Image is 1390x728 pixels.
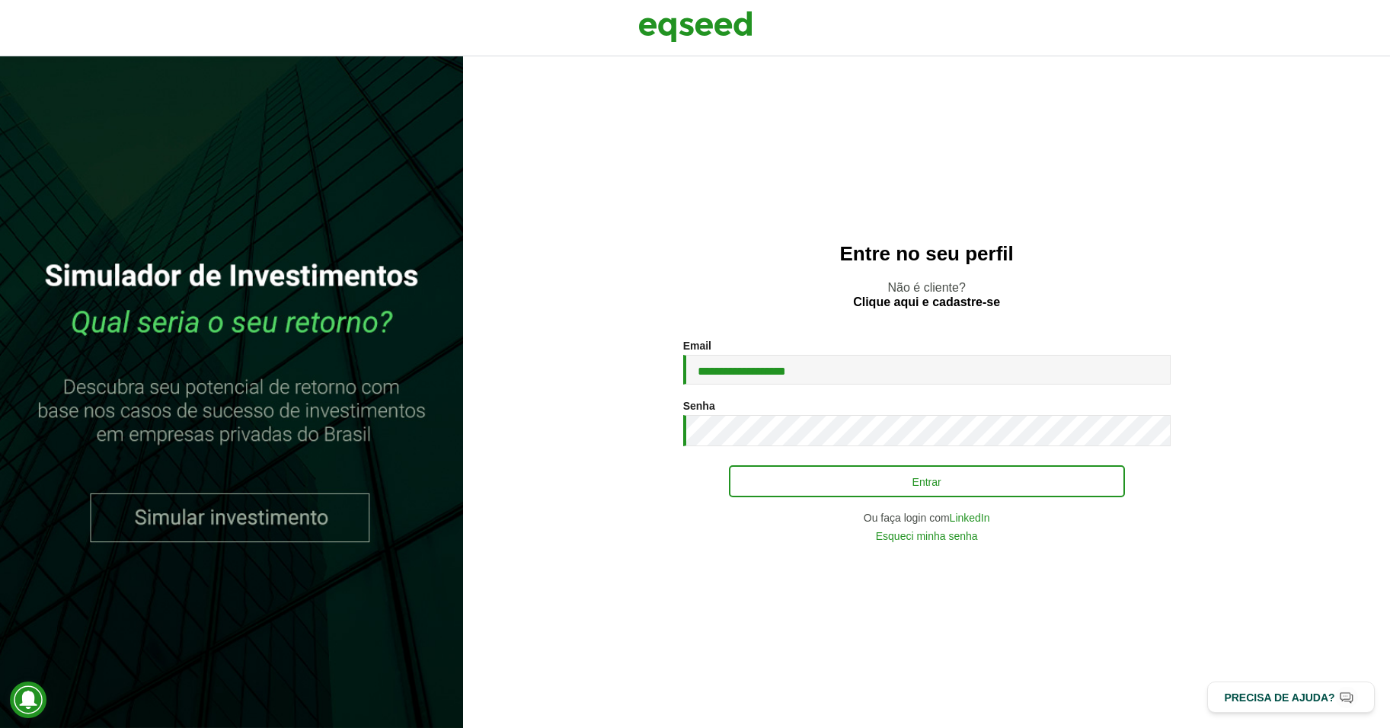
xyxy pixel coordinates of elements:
a: LinkedIn [950,512,990,523]
label: Email [683,340,711,351]
a: Esqueci minha senha [876,531,978,541]
a: Clique aqui e cadastre-se [853,296,1000,308]
img: EqSeed Logo [638,8,753,46]
div: Ou faça login com [683,512,1171,523]
label: Senha [683,401,715,411]
p: Não é cliente? [494,280,1360,309]
h2: Entre no seu perfil [494,243,1360,265]
button: Entrar [729,465,1125,497]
